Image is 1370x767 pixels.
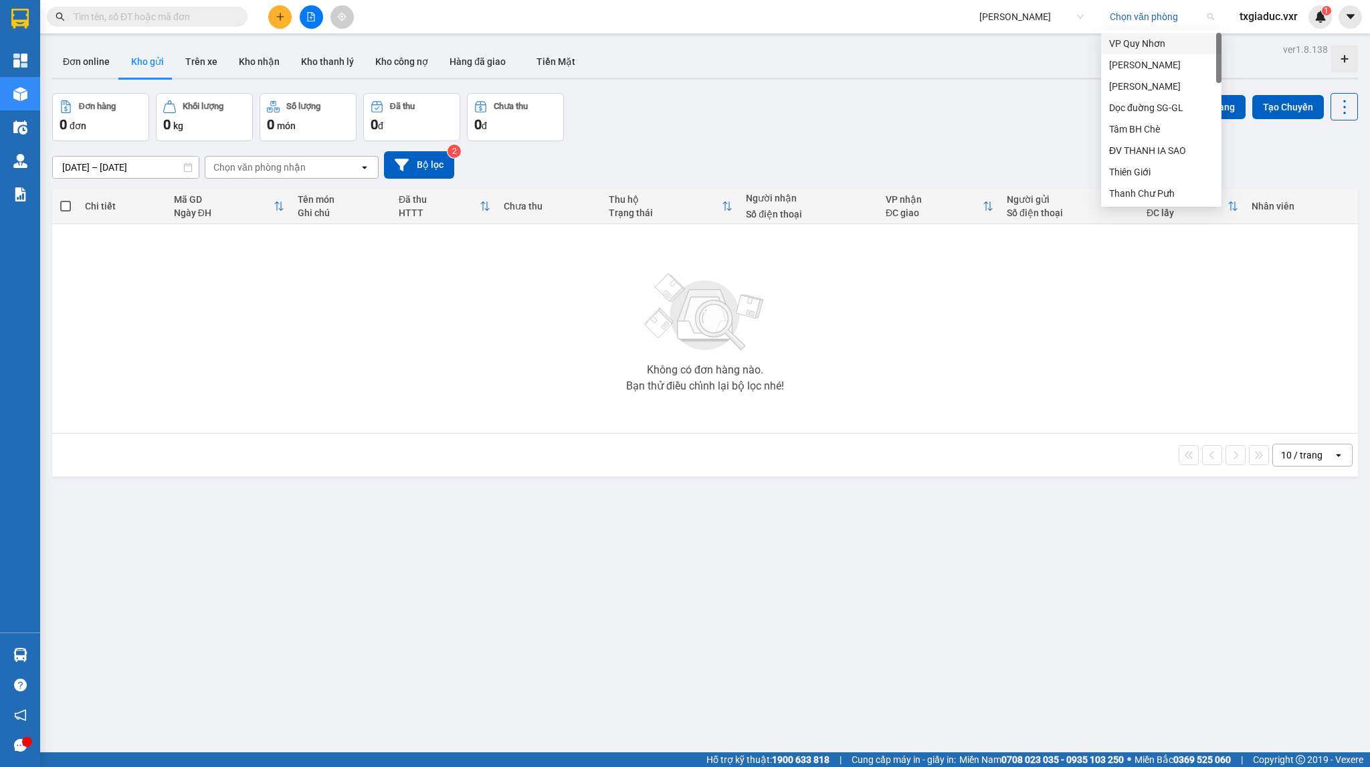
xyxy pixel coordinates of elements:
div: Đơn hàng [79,102,116,111]
span: Cung cấp máy in - giấy in: [852,752,956,767]
div: Phan Đình Phùng [1101,76,1221,97]
button: file-add [300,5,323,29]
button: Chưa thu0đ [467,93,564,141]
div: Thu hộ [609,194,722,205]
div: Tâm BH Chè [1101,118,1221,140]
img: dashboard-icon [13,54,27,68]
button: Khối lượng0kg [156,93,253,141]
div: Tên món [298,194,385,205]
span: message [14,739,27,752]
div: Mã GD [174,194,274,205]
div: Số điện thoại [746,209,872,220]
div: Chi tiết [85,201,161,211]
img: solution-icon [13,187,27,201]
button: Bộ lọc [384,151,454,179]
div: Số điện thoại [1007,207,1133,218]
div: VP Quy Nhơn [1101,33,1221,54]
sup: 1 [1322,6,1331,15]
div: Người gửi [1007,194,1133,205]
span: caret-down [1345,11,1357,23]
div: Thanh Chư Pưh [1109,186,1213,201]
button: Số lượng0món [260,93,357,141]
span: notification [14,709,27,721]
div: ver 1.8.138 [1283,42,1328,57]
span: Hỗ trợ kỹ thuật: [706,752,829,767]
span: đ [378,120,383,131]
div: Chọn văn phòng nhận [213,161,306,174]
strong: 1900 633 818 [772,754,829,765]
div: Số lượng [286,102,320,111]
th: Toggle SortBy [602,189,739,224]
div: HTTT [399,207,480,218]
div: Lê Đại Hành [1101,54,1221,76]
img: warehouse-icon [13,648,27,662]
div: 10 / trang [1281,448,1323,462]
span: search [56,12,65,21]
div: Ngày ĐH [174,207,274,218]
div: Dọc đuờng SG-GL [1101,97,1221,118]
span: question-circle [14,679,27,691]
span: đơn [70,120,86,131]
div: Chưa thu [504,201,595,211]
div: Đã thu [399,194,480,205]
img: icon-new-feature [1314,11,1327,23]
img: warehouse-icon [13,154,27,168]
button: Đơn online [52,46,120,78]
span: Miền Bắc [1135,752,1231,767]
div: Bạn thử điều chỉnh lại bộ lọc nhé! [626,381,784,392]
span: 0 [267,116,274,133]
th: Toggle SortBy [879,189,1000,224]
span: Đức Đạt [979,7,1084,27]
span: copyright [1296,755,1305,764]
span: món [277,120,296,131]
div: ĐC giao [886,207,983,218]
div: Thiên Giới [1101,161,1221,183]
span: 0 [371,116,378,133]
button: Kho nhận [228,46,290,78]
strong: 0708 023 035 - 0935 103 250 [1001,754,1124,765]
div: Thiên Giới [1109,165,1213,179]
th: Toggle SortBy [167,189,291,224]
div: ĐC lấy [1147,207,1228,218]
img: svg+xml;base64,PHN2ZyBjbGFzcz0ibGlzdC1wbHVnX19zdmciIHhtbG5zPSJodHRwOi8vd3d3LnczLm9yZy8yMDAwL3N2Zy... [638,266,772,359]
div: [PERSON_NAME] [1109,79,1213,94]
div: Không có đơn hàng nào. [647,365,763,375]
svg: open [359,162,370,173]
sup: 2 [448,145,461,158]
span: plus [276,12,285,21]
button: Kho công nợ [365,46,439,78]
span: ⚪️ [1127,757,1131,762]
div: VP nhận [886,194,983,205]
input: Tìm tên, số ĐT hoặc mã đơn [74,9,231,24]
span: | [1241,752,1243,767]
span: 1 [1324,6,1329,15]
button: Kho thanh lý [290,46,365,78]
div: Người nhận [746,193,872,203]
div: Thanh Chư Pưh [1101,183,1221,204]
button: Kho gửi [120,46,175,78]
button: Hàng đã giao [439,46,516,78]
span: | [840,752,842,767]
button: aim [330,5,354,29]
span: 0 [60,116,67,133]
button: Đã thu0đ [363,93,460,141]
div: Dọc đuờng SG-GL [1109,100,1213,115]
div: Nhân viên [1252,201,1351,211]
div: Khối lượng [183,102,223,111]
span: Miền Nam [959,752,1124,767]
img: warehouse-icon [13,120,27,135]
th: Toggle SortBy [392,189,497,224]
div: Ghi chú [298,207,385,218]
button: Trên xe [175,46,228,78]
span: txgiaduc.vxr [1229,8,1308,25]
div: ĐV THANH IA SAO [1101,140,1221,161]
div: Trạng thái [609,207,722,218]
div: VP Quy Nhơn [1109,36,1213,51]
div: Đã thu [390,102,415,111]
div: Chưa thu [494,102,528,111]
div: [PERSON_NAME] [1109,58,1213,72]
span: 0 [474,116,482,133]
img: logo-vxr [11,9,29,29]
span: file-add [306,12,316,21]
button: caret-down [1339,5,1362,29]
